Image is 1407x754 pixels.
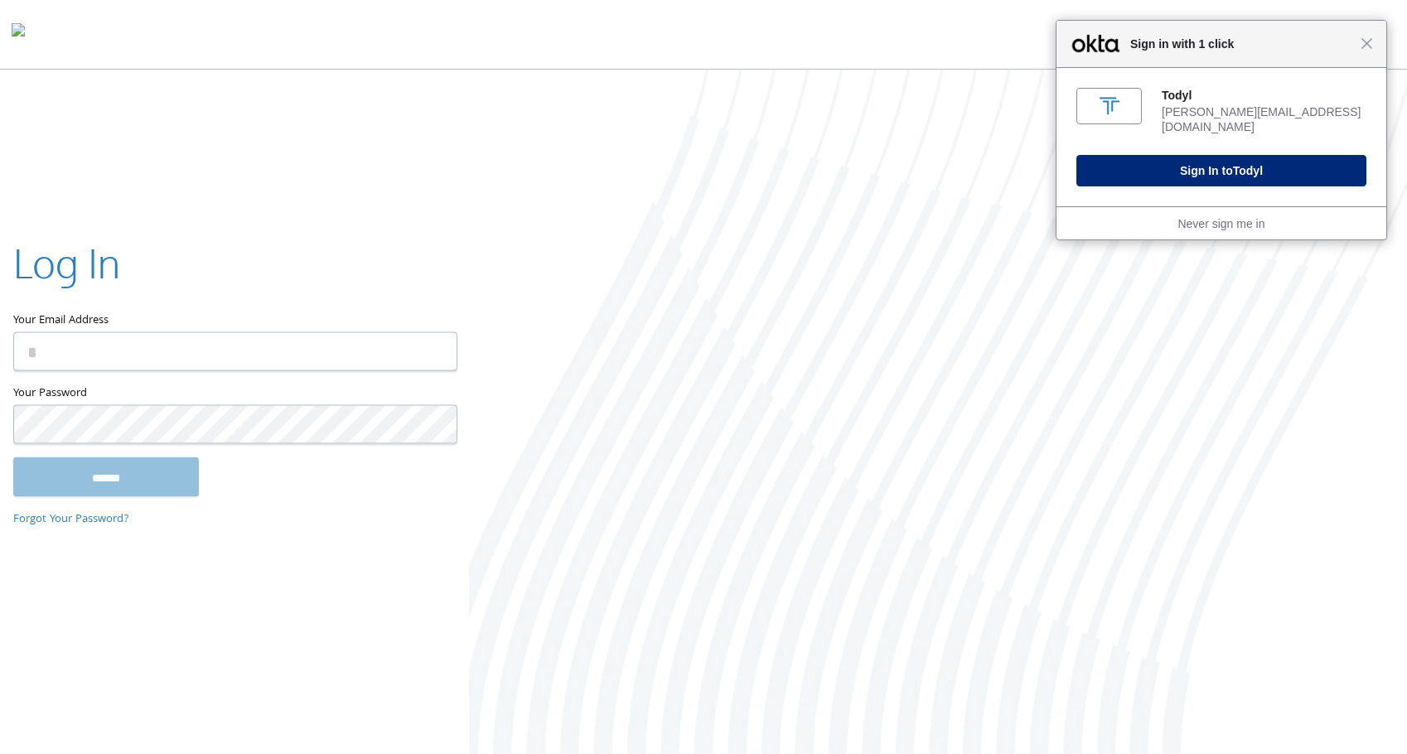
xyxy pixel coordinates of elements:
span: Sign in with 1 click [1122,34,1361,54]
a: Forgot Your Password? [13,511,129,529]
img: todyl-logo-dark.svg [12,17,25,51]
img: fs0dbzn83rX4kEfq75d7 [1096,93,1123,119]
button: Sign In toTodyl [1076,155,1366,186]
h2: Log In [13,235,120,291]
div: Todyl [1162,88,1366,103]
div: [PERSON_NAME][EMAIL_ADDRESS][DOMAIN_NAME] [1162,104,1366,134]
a: Never sign me in [1177,217,1264,230]
span: Close [1361,37,1373,50]
span: Todyl [1233,164,1263,177]
label: Your Password [13,384,456,405]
